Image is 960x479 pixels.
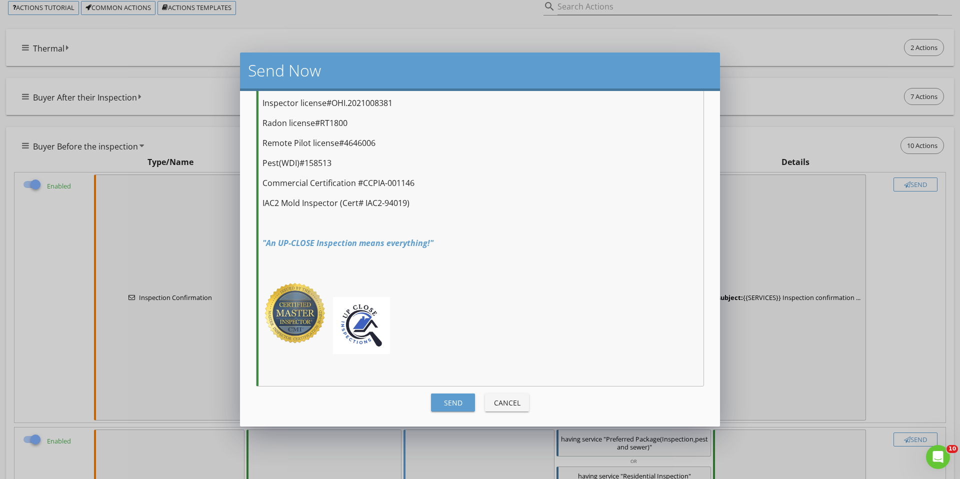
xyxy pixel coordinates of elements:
h2: Send Now [248,60,712,80]
span: 10 [946,445,958,453]
div: Cancel [493,397,521,408]
p: Pest(WDI)#158513 [262,157,699,169]
img: 1CMI-Logo-Alternate-NoShadow.png [262,279,328,347]
p: Inspector license#OHI.2021008381 [262,97,699,109]
img: Logo.jpg [333,297,390,354]
p: IAC2 Mold Inspector (Cert# IAC2-94019) [262,197,699,209]
button: Cancel [485,393,529,411]
div: Send [439,397,467,408]
p: Radon license#RT1800 [262,117,699,129]
iframe: Intercom live chat [926,445,950,469]
p: Remote Pilot license#4646006 [262,137,699,149]
p: Commercial Certification #CCPIA-001146 [262,177,699,189]
button: Send [431,393,475,411]
em: "An UP-CLOSE Inspection means everything!" [262,237,433,248]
